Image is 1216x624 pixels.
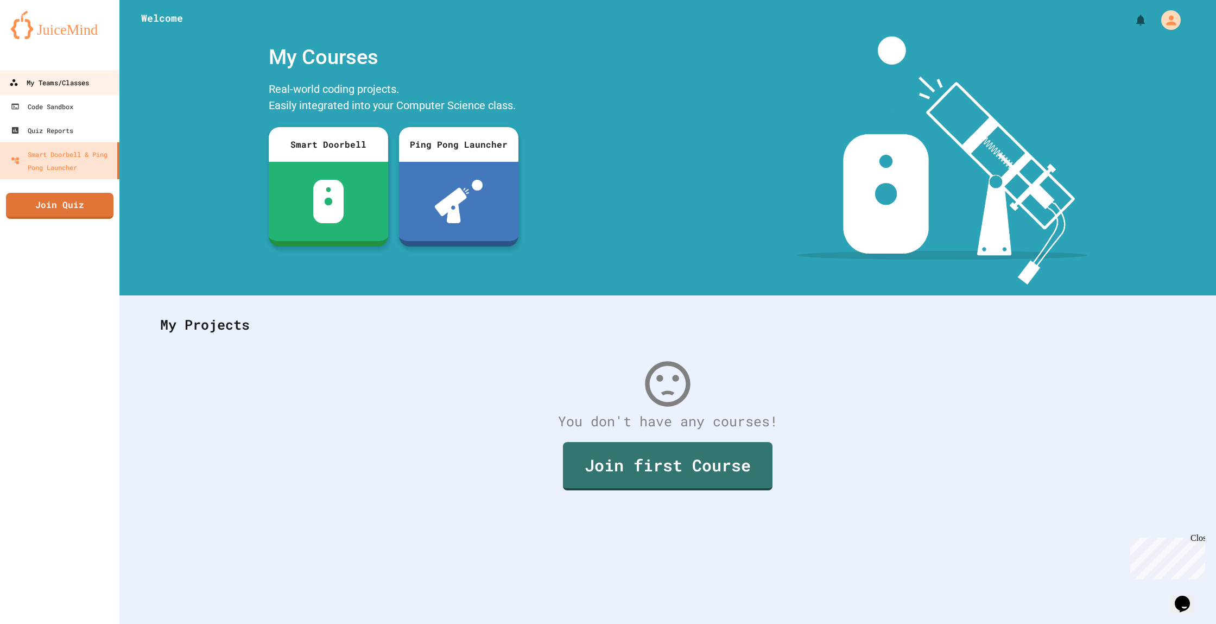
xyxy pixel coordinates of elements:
[313,180,344,223] img: sdb-white.svg
[11,100,73,113] div: Code Sandbox
[796,36,1087,285] img: banner-image-my-projects.png
[11,124,73,137] div: Quiz Reports
[1126,533,1205,579] iframe: chat widget
[149,411,1186,432] div: You don't have any courses!
[1114,11,1150,29] div: My Notifications
[1150,8,1183,33] div: My Account
[11,148,113,174] div: Smart Doorbell & Ping Pong Launcher
[149,304,1186,346] div: My Projects
[11,11,109,39] img: logo-orange.svg
[4,4,75,69] div: Chat with us now!Close
[1170,581,1205,613] iframe: chat widget
[9,76,89,90] div: My Teams/Classes
[563,442,772,490] a: Join first Course
[263,78,524,119] div: Real-world coding projects. Easily integrated into your Computer Science class.
[6,193,113,219] a: Join Quiz
[399,127,518,162] div: Ping Pong Launcher
[269,127,388,162] div: Smart Doorbell
[435,180,483,223] img: ppl-with-ball.png
[263,36,524,78] div: My Courses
